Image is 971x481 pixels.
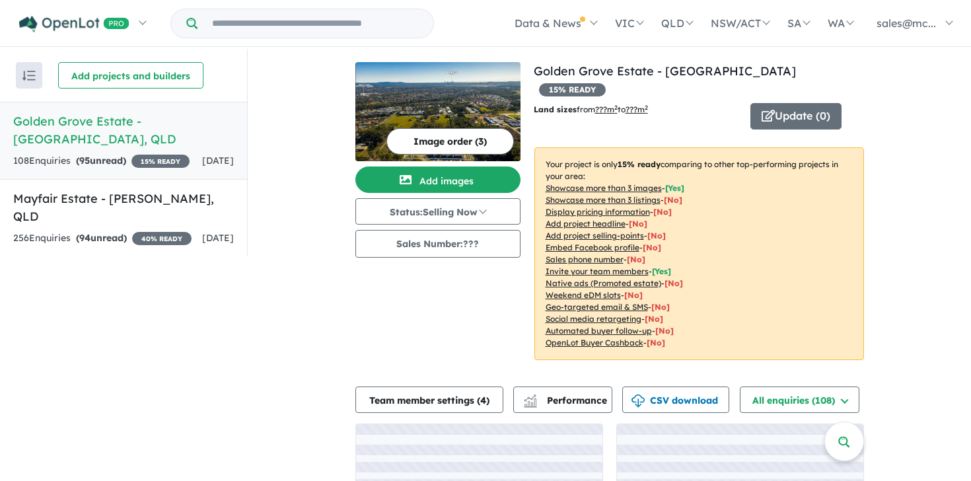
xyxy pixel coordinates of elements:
span: [ No ] [653,207,672,217]
b: 15 % ready [618,159,661,169]
span: [No] [645,314,663,324]
sup: 2 [614,104,618,111]
img: line-chart.svg [524,394,536,402]
u: Invite your team members [546,266,649,276]
p: from [534,103,740,116]
u: Showcase more than 3 images [546,183,662,193]
b: Land sizes [534,104,577,114]
span: [DATE] [202,155,234,166]
u: OpenLot Buyer Cashback [546,338,643,348]
u: Embed Facebook profile [546,242,639,252]
button: CSV download [622,387,729,413]
span: 15 % READY [539,83,606,96]
input: Try estate name, suburb, builder or developer [200,9,431,38]
button: Add projects and builders [58,62,203,89]
u: Add project selling-points [546,231,644,240]
span: 4 [480,394,486,406]
span: Performance [526,394,607,406]
u: ???m [626,104,648,114]
strong: ( unread) [76,232,127,244]
a: Golden Grove Estate - [GEOGRAPHIC_DATA] [534,63,796,79]
div: 108 Enquir ies [13,153,190,169]
img: Openlot PRO Logo White [19,16,129,32]
span: [ No ] [629,219,647,229]
span: 94 [79,232,90,244]
img: download icon [631,394,645,408]
strong: ( unread) [76,155,126,166]
span: to [618,104,648,114]
button: Add images [355,166,521,193]
button: Status:Selling Now [355,198,521,225]
button: All enquiries (108) [740,387,859,413]
u: Sales phone number [546,254,624,264]
button: Performance [513,387,612,413]
div: 256 Enquir ies [13,231,192,246]
u: Weekend eDM slots [546,290,621,300]
u: Add project headline [546,219,626,229]
span: [ No ] [647,231,666,240]
button: Image order (3) [386,128,514,155]
h5: Mayfair Estate - [PERSON_NAME] , QLD [13,190,234,225]
u: Native ads (Promoted estate) [546,278,661,288]
span: 95 [79,155,90,166]
button: Sales Number:??? [355,230,521,258]
span: 40 % READY [132,232,192,245]
u: Geo-targeted email & SMS [546,302,648,312]
span: [No] [647,338,665,348]
u: Automated buyer follow-up [546,326,652,336]
span: [No] [624,290,643,300]
span: [ No ] [627,254,645,264]
span: [No] [651,302,670,312]
span: [ No ] [664,195,682,205]
span: 15 % READY [131,155,190,168]
span: [DATE] [202,232,234,244]
span: [No] [665,278,683,288]
u: Showcase more than 3 listings [546,195,661,205]
u: Display pricing information [546,207,650,217]
span: [ Yes ] [652,266,671,276]
h5: Golden Grove Estate - [GEOGRAPHIC_DATA] , QLD [13,112,234,148]
u: ??? m [595,104,618,114]
span: [ Yes ] [665,183,684,193]
span: [ No ] [643,242,661,252]
p: Your project is only comparing to other top-performing projects in your area: - - - - - - - - - -... [534,147,864,360]
span: [No] [655,326,674,336]
img: Golden Grove Estate - Doolandella [355,62,521,161]
button: Team member settings (4) [355,387,503,413]
img: bar-chart.svg [524,398,537,407]
button: Update (0) [750,103,842,129]
u: Social media retargeting [546,314,641,324]
span: sales@mc... [877,17,936,30]
sup: 2 [645,104,648,111]
img: sort.svg [22,71,36,81]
